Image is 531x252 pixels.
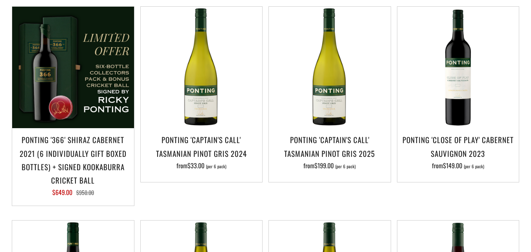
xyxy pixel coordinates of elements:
[176,161,226,170] span: from
[401,133,515,160] h3: Ponting 'Close of Play' Cabernet Sauvignon 2023
[16,133,130,187] h3: Ponting '366' Shiraz Cabernet 2021 (6 individually gift boxed bottles) + SIGNED KOOKABURRA CRICKE...
[397,133,519,172] a: Ponting 'Close of Play' Cabernet Sauvignon 2023 from$149.00 (per 6 pack)
[464,164,484,169] span: (per 6 pack)
[273,133,387,160] h3: Ponting 'Captain's Call' Tasmanian Pinot Gris 2025
[432,161,484,170] span: from
[12,133,134,195] a: Ponting '366' Shiraz Cabernet 2021 (6 individually gift boxed bottles) + SIGNED KOOKABURRA CRICKE...
[187,161,204,170] span: $33.00
[145,133,259,160] h3: Ponting 'Captain's Call' Tasmanian Pinot Gris 2024
[206,164,226,169] span: (per 6 pack)
[314,161,334,170] span: $199.00
[335,164,356,169] span: (per 6 pack)
[52,188,72,197] span: $649.00
[443,161,462,170] span: $149.00
[303,161,356,170] span: from
[269,133,391,172] a: Ponting 'Captain's Call' Tasmanian Pinot Gris 2025 from$199.00 (per 6 pack)
[141,133,263,172] a: Ponting 'Captain's Call' Tasmanian Pinot Gris 2024 from$33.00 (per 6 pack)
[76,188,94,197] span: $950.00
